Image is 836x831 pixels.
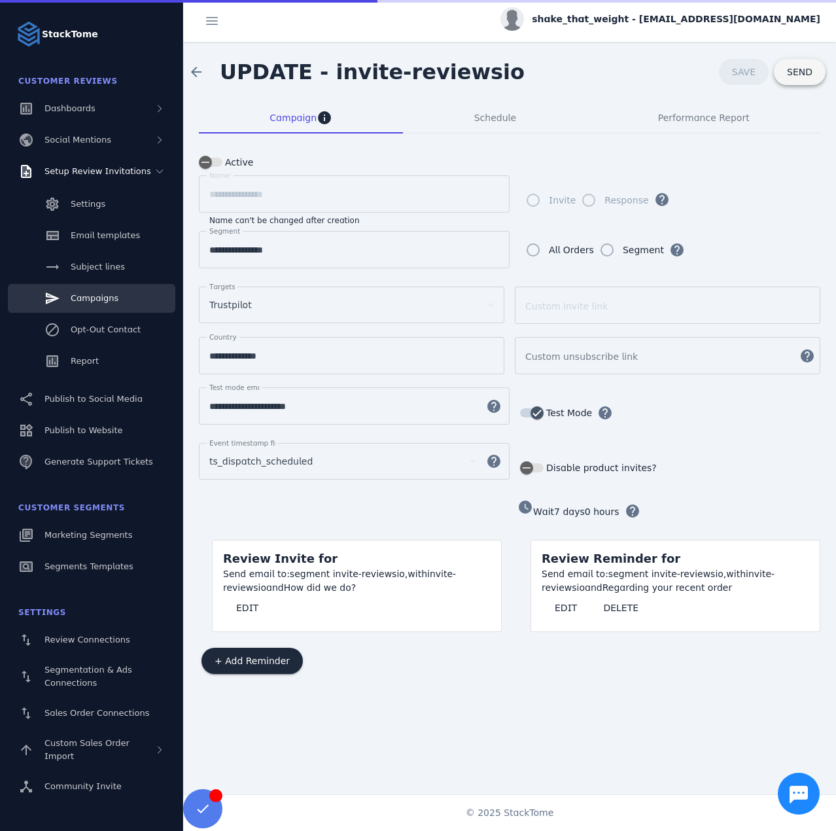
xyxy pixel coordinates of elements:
[44,425,122,435] span: Publish to Website
[215,656,290,665] span: + Add Reminder
[209,333,237,341] mat-label: Country
[18,77,118,86] span: Customer Reviews
[209,213,360,226] mat-hint: Name can't be changed after creation
[544,405,592,421] label: Test Mode
[478,398,510,414] mat-icon: help
[223,569,290,579] span: Send email to:
[517,499,533,515] mat-icon: watch_later
[71,199,105,209] span: Settings
[236,603,258,612] span: EDIT
[726,569,746,579] span: with
[44,457,153,467] span: Generate Support Tickets
[620,242,664,258] label: Segment
[44,561,133,571] span: Segments Templates
[555,603,577,612] span: EDIT
[44,708,149,718] span: Sales Order Connections
[787,67,812,77] span: SEND
[8,552,175,581] a: Segments Templates
[222,154,253,170] label: Active
[209,283,235,291] mat-label: Targets
[774,59,826,85] button: SEND
[500,7,820,31] button: shake_that_weight - [EMAIL_ADDRESS][DOMAIN_NAME]
[42,27,98,41] strong: StackTome
[44,103,96,113] span: Dashboards
[533,506,554,517] span: Wait
[71,293,118,303] span: Campaigns
[223,595,271,621] button: EDIT
[549,242,594,258] div: All Orders
[71,325,141,334] span: Opt-Out Contact
[525,301,608,311] mat-label: Custom invite link
[209,453,313,469] span: ts_dispatch_scheduled
[8,699,175,728] a: Sales Order Connections
[8,190,175,219] a: Settings
[8,448,175,476] a: Generate Support Tickets
[44,166,151,176] span: Setup Review Invitations
[542,595,590,621] button: EDIT
[16,21,42,47] img: Logo image
[8,521,175,550] a: Marketing Segments
[585,582,602,593] span: and
[270,113,317,122] span: Campaign
[554,506,585,517] span: 7 days
[532,12,820,26] span: shake_that_weight - [EMAIL_ADDRESS][DOMAIN_NAME]
[223,567,491,595] div: segment invite-reviewsio, invite-reviewsio How did we do?
[8,657,175,696] a: Segmentation & Ads Connections
[44,665,132,688] span: Segmentation & Ads Connections
[542,552,680,565] span: Review Reminder for
[209,383,266,391] mat-label: Test mode email
[201,648,303,674] button: + Add Reminder
[590,595,652,621] button: DELETE
[71,230,140,240] span: Email templates
[209,439,285,447] mat-label: Event timestamp field
[18,608,66,617] span: Settings
[44,781,122,791] span: Community Invite
[544,460,657,476] label: Disable product invites?
[8,626,175,654] a: Review Connections
[44,135,111,145] span: Social Mentions
[603,603,638,612] span: DELETE
[44,738,130,761] span: Custom Sales Order Import
[542,567,809,595] div: segment invite-reviewsio, invite-reviewsio Regarding your recent order
[266,582,284,593] span: and
[585,506,619,517] span: 0 hours
[8,253,175,281] a: Subject lines
[223,552,338,565] span: Review Invite for
[466,806,554,820] span: © 2025 StackTome
[500,7,524,31] img: profile.jpg
[209,297,252,313] span: Trustpilot
[209,242,499,258] input: Segment
[44,530,132,540] span: Marketing Segments
[8,221,175,250] a: Email templates
[209,227,240,235] mat-label: Segment
[44,635,130,645] span: Review Connections
[8,416,175,445] a: Publish to Website
[209,348,494,364] input: Country
[18,503,125,512] span: Customer Segments
[546,192,576,208] label: Invite
[8,284,175,313] a: Campaigns
[209,171,230,179] mat-label: Name
[8,772,175,801] a: Community Invite
[542,569,608,579] span: Send email to:
[408,569,427,579] span: with
[478,453,510,469] mat-icon: help
[71,356,99,366] span: Report
[8,385,175,414] a: Publish to Social Media
[474,113,516,122] span: Schedule
[8,315,175,344] a: Opt-Out Contact
[525,351,638,362] mat-label: Custom unsubscribe link
[658,113,750,122] span: Performance Report
[317,110,332,126] mat-icon: info
[71,262,125,272] span: Subject lines
[44,394,143,404] span: Publish to Social Media
[602,192,648,208] label: Response
[8,347,175,376] a: Report
[220,60,525,84] span: UPDATE - invite-reviewsio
